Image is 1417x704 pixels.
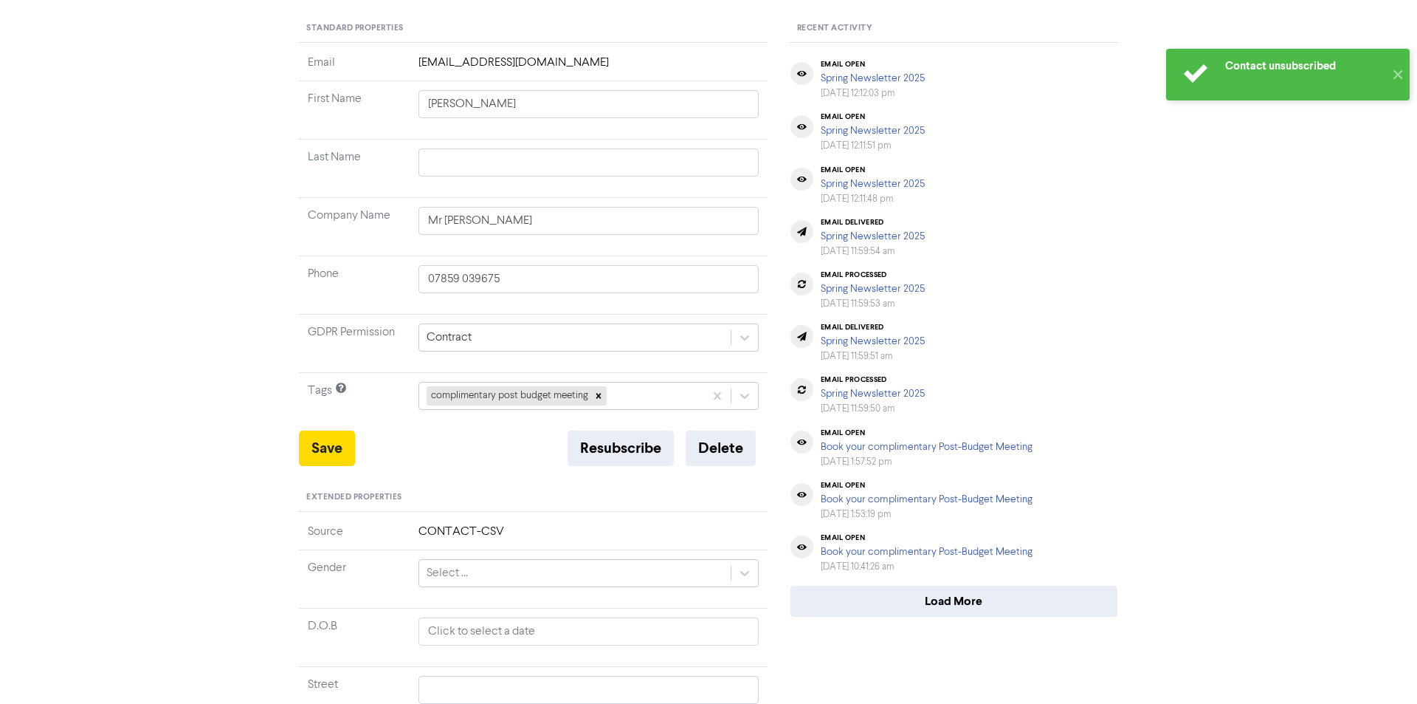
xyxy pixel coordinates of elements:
a: Spring Newsletter 2025 [821,389,925,399]
div: [DATE] 11:59:50 am [821,402,925,416]
div: email processed [821,270,925,279]
div: email delivered [821,218,925,227]
a: Spring Newsletter 2025 [821,179,925,189]
div: complimentary post budget meeting [427,386,590,406]
div: [DATE] 12:11:51 pm [821,139,925,153]
iframe: Chat Widget [1343,633,1417,704]
a: Spring Newsletter 2025 [821,231,925,242]
div: email open [821,60,925,69]
div: email open [821,165,925,174]
div: [DATE] 10:41:26 am [821,560,1032,574]
td: Tags [299,373,410,431]
div: email processed [821,375,925,384]
a: Spring Newsletter 2025 [821,336,925,346]
a: Spring Newsletter 2025 [821,73,925,83]
div: Recent Activity [790,15,1118,43]
div: [DATE] 11:59:53 am [821,297,925,311]
a: Book your complimentary Post-Budget Meeting [821,494,1032,505]
div: email open [821,112,925,121]
a: Book your complimentary Post-Budget Meeting [821,547,1032,557]
td: D.O.B [299,608,410,666]
div: Select ... [427,564,468,582]
div: Contract [427,329,472,346]
a: Spring Newsletter 2025 [821,126,925,136]
div: [DATE] 12:11:48 pm [821,192,925,206]
input: Click to select a date [418,618,759,646]
button: Load More [790,586,1117,617]
button: Delete [686,431,756,466]
div: Contact unsubscribed [1225,58,1384,74]
div: email open [821,481,1032,490]
button: Save [299,431,355,466]
div: email open [821,428,1032,437]
td: First Name [299,81,410,140]
div: Standard Properties [299,15,768,43]
td: Phone [299,256,410,315]
div: email open [821,533,1032,542]
td: [EMAIL_ADDRESS][DOMAIN_NAME] [410,54,768,81]
div: [DATE] 12:12:03 pm [821,86,925,100]
div: [DATE] 1:57:52 pm [821,455,1032,469]
td: Email [299,54,410,81]
td: Company Name [299,198,410,256]
button: Resubscribe [568,431,674,466]
td: GDPR Permission [299,315,410,373]
td: Gender [299,550,410,608]
td: Source [299,523,410,550]
div: [DATE] 11:59:54 am [821,245,925,259]
a: Book your complimentary Post-Budget Meeting [821,442,1032,452]
div: [DATE] 11:59:51 am [821,349,925,363]
div: email delivered [821,323,925,332]
td: CONTACT-CSV [410,523,768,550]
td: Last Name [299,140,410,198]
div: [DATE] 1:53:19 pm [821,508,1032,522]
div: Extended Properties [299,484,768,512]
a: Spring Newsletter 2025 [821,284,925,294]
